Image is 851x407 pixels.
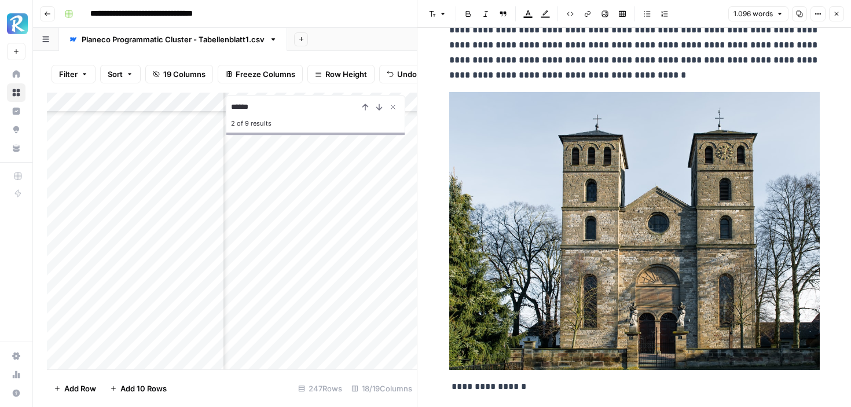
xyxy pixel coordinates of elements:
[59,28,287,51] a: Planeco Programmatic Cluster - Tabellenblatt1.csv
[64,383,96,394] span: Add Row
[52,65,96,83] button: Filter
[294,379,347,398] div: 247 Rows
[325,68,367,80] span: Row Height
[236,68,295,80] span: Freeze Columns
[47,379,103,398] button: Add Row
[7,139,25,157] a: Your Data
[82,34,265,45] div: Planeco Programmatic Cluster - Tabellenblatt1.csv
[733,9,773,19] span: 1.096 words
[7,13,28,34] img: Radyant Logo
[231,116,400,130] div: 2 of 9 results
[7,365,25,384] a: Usage
[218,65,303,83] button: Freeze Columns
[307,65,375,83] button: Row Height
[59,68,78,80] span: Filter
[108,68,123,80] span: Sort
[120,383,167,394] span: Add 10 Rows
[7,102,25,120] a: Insights
[379,65,424,83] button: Undo
[103,379,174,398] button: Add 10 Rows
[7,347,25,365] a: Settings
[163,68,206,80] span: 19 Columns
[386,100,400,114] button: Close Search
[728,6,788,21] button: 1.096 words
[347,379,417,398] div: 18/19 Columns
[7,384,25,402] button: Help + Support
[7,9,25,38] button: Workspace: Radyant
[397,68,417,80] span: Undo
[145,65,213,83] button: 19 Columns
[100,65,141,83] button: Sort
[358,100,372,114] button: Previous Result
[7,83,25,102] a: Browse
[7,120,25,139] a: Opportunities
[372,100,386,114] button: Next Result
[7,65,25,83] a: Home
